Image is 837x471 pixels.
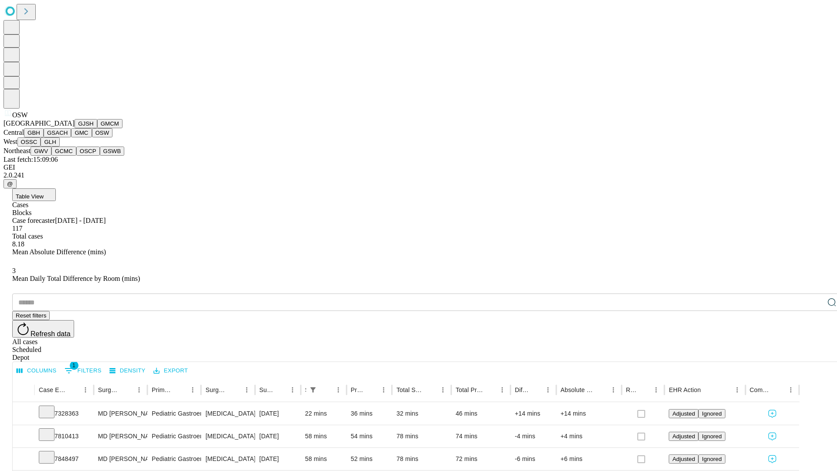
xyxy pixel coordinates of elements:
div: Difference [515,386,529,393]
button: Menu [785,384,797,396]
button: Menu [378,384,390,396]
div: +14 mins [515,403,552,425]
span: 117 [12,225,22,232]
div: [DATE] [259,403,296,425]
span: 8.18 [12,240,24,248]
div: Surgeon Name [98,386,120,393]
span: [GEOGRAPHIC_DATA] [3,119,75,127]
span: Adjusted [672,410,695,417]
div: Pediatric Gastroenterology [152,448,197,470]
div: 46 mins [456,403,506,425]
div: 52 mins [351,448,388,470]
div: 78 mins [396,425,447,447]
div: Comments [750,386,772,393]
div: 78 mins [396,448,447,470]
span: Reset filters [16,312,46,319]
div: 58 mins [305,448,342,470]
div: 7848497 [39,448,89,470]
button: Sort [425,384,437,396]
div: -6 mins [515,448,552,470]
div: MD [PERSON_NAME] [PERSON_NAME] Md [98,448,143,470]
span: Table View [16,193,44,200]
div: [MEDICAL_DATA] (EGD), FLEXIBLE, TRANSORAL, WITH [MEDICAL_DATA] SINGLE OR MULTIPLE [205,403,250,425]
div: MD [PERSON_NAME] [PERSON_NAME] Md [98,403,143,425]
span: Mean Daily Total Difference by Room (mins) [12,275,140,282]
button: GMCM [97,119,122,128]
div: Pediatric Gastroenterology [152,425,197,447]
div: MD [PERSON_NAME] [PERSON_NAME] Md [98,425,143,447]
button: Show filters [307,384,319,396]
button: Sort [530,384,542,396]
button: Menu [542,384,554,396]
button: Sort [320,384,332,396]
span: Central [3,129,24,136]
button: Adjusted [669,454,698,464]
button: Menu [650,384,662,396]
div: [MEDICAL_DATA] (EGD), FLEXIBLE, TRANSORAL, WITH [MEDICAL_DATA] SINGLE OR MULTIPLE [205,425,250,447]
button: Sort [67,384,79,396]
button: Ignored [698,432,725,441]
div: 2.0.241 [3,171,834,179]
button: GMC [71,128,92,137]
button: Ignored [698,409,725,418]
div: Predicted In Room Duration [351,386,365,393]
button: GSWB [100,147,125,156]
div: Resolved in EHR [626,386,637,393]
button: Menu [133,384,145,396]
span: Total cases [12,232,43,240]
div: EHR Action [669,386,701,393]
button: Sort [484,384,496,396]
div: 1 active filter [307,384,319,396]
span: Refresh data [31,330,71,338]
button: GJSH [75,119,97,128]
div: 22 mins [305,403,342,425]
div: [DATE] [259,425,296,447]
div: 74 mins [456,425,506,447]
div: Surgery Date [259,386,273,393]
button: Density [107,364,148,378]
span: [DATE] - [DATE] [55,217,105,224]
button: Select columns [14,364,59,378]
button: GLH [41,137,59,147]
button: GCMC [51,147,76,156]
button: Sort [595,384,607,396]
div: 7328363 [39,403,89,425]
button: Menu [496,384,508,396]
button: Show filters [62,364,104,378]
span: Ignored [702,433,721,440]
button: Export [151,364,190,378]
div: Pediatric Gastroenterology [152,403,197,425]
span: Northeast [3,147,31,154]
div: Absolute Difference [561,386,594,393]
button: Expand [17,406,30,422]
span: 3 [12,267,16,274]
div: 36 mins [351,403,388,425]
button: OSCP [76,147,100,156]
button: Refresh data [12,320,74,338]
div: +14 mins [561,403,617,425]
div: GEI [3,164,834,171]
button: OSSC [17,137,41,147]
button: Adjusted [669,409,698,418]
button: Sort [174,384,187,396]
div: Total Scheduled Duration [396,386,424,393]
button: Sort [121,384,133,396]
button: Table View [12,188,56,201]
span: Ignored [702,456,721,462]
div: +6 mins [561,448,617,470]
div: Surgery Name [205,386,227,393]
div: Primary Service [152,386,174,393]
button: Sort [772,384,785,396]
button: GWV [31,147,51,156]
div: Case Epic Id [39,386,66,393]
div: Total Predicted Duration [456,386,483,393]
button: GSACH [44,128,71,137]
span: Case forecaster [12,217,55,224]
button: Expand [17,429,30,444]
span: Adjusted [672,433,695,440]
div: [MEDICAL_DATA] (EGD), FLEXIBLE, TRANSORAL, WITH [MEDICAL_DATA] SINGLE OR MULTIPLE [205,448,250,470]
span: OSW [12,111,28,119]
button: Sort [702,384,714,396]
button: Menu [187,384,199,396]
div: +4 mins [561,425,617,447]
